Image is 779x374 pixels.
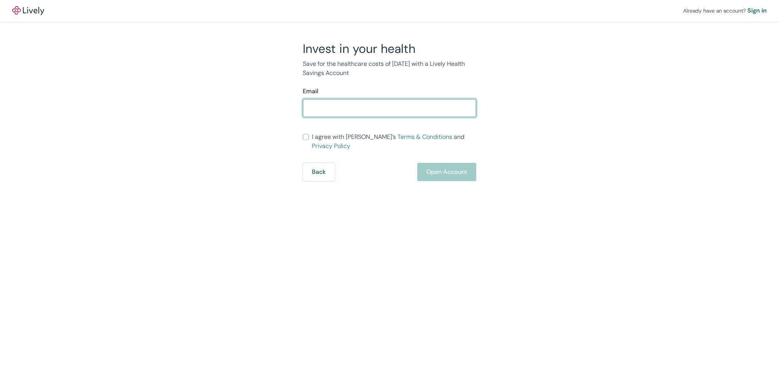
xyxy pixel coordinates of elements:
[397,133,452,141] a: Terms & Conditions
[303,41,476,56] h2: Invest in your health
[747,6,767,15] a: Sign in
[312,142,350,150] a: Privacy Policy
[303,163,335,181] button: Back
[683,6,767,15] div: Already have an account?
[12,6,44,15] img: Lively
[303,87,318,96] label: Email
[312,132,476,151] span: I agree with [PERSON_NAME]’s and
[303,59,476,78] p: Save for the healthcare costs of [DATE] with a Lively Health Savings Account
[12,6,44,15] a: LivelyLively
